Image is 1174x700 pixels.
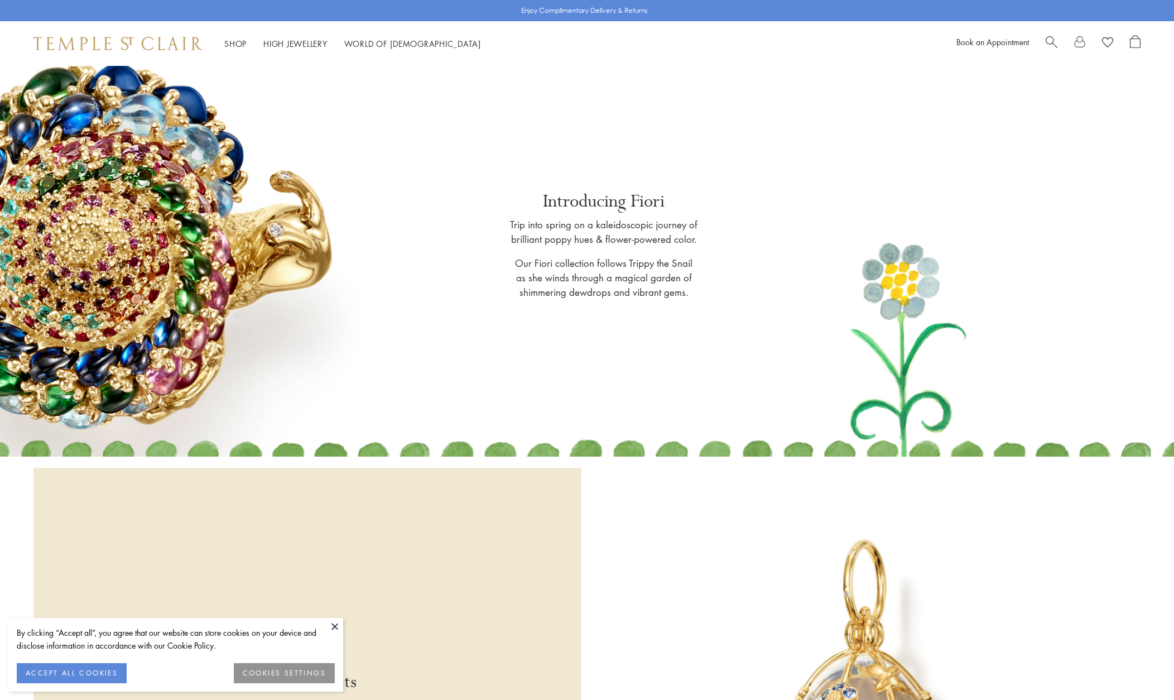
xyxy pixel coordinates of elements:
button: ACCEPT ALL COOKIES [17,663,127,683]
a: Book an Appointment [956,36,1029,47]
iframe: Gorgias live chat messenger [1118,648,1163,689]
a: World of [DEMOGRAPHIC_DATA]World of [DEMOGRAPHIC_DATA] [344,38,481,49]
a: Search [1046,35,1057,52]
div: By clicking “Accept all”, you agree that our website can store cookies on your device and disclos... [17,626,335,652]
a: Open Shopping Bag [1130,35,1141,52]
a: ShopShop [224,38,247,49]
button: COOKIES SETTINGS [234,663,335,683]
img: Temple St. Clair [33,37,202,50]
a: View Wishlist [1102,35,1113,52]
p: Enjoy Complimentary Delivery & Returns [521,5,648,16]
nav: Main navigation [224,37,481,51]
a: High JewelleryHigh Jewellery [263,38,328,49]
